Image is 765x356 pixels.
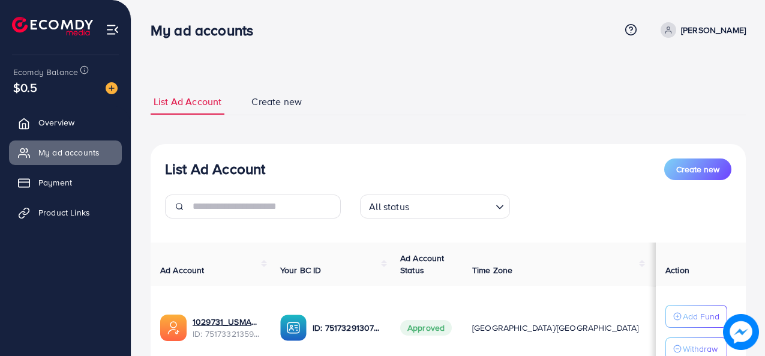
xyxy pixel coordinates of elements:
[193,316,261,340] div: <span class='underline'>1029731_USMAN BHAI_1750265294610</span></br>7517332135955726352
[656,22,746,38] a: [PERSON_NAME]
[106,23,119,37] img: menu
[723,314,759,350] img: image
[9,110,122,134] a: Overview
[160,315,187,341] img: ic-ads-acc.e4c84228.svg
[400,320,452,336] span: Approved
[13,66,78,78] span: Ecomdy Balance
[367,198,412,216] span: All status
[154,95,221,109] span: List Ad Account
[160,264,205,276] span: Ad Account
[9,201,122,225] a: Product Links
[12,17,93,35] img: logo
[193,316,261,328] a: 1029731_USMAN BHAI_1750265294610
[665,305,727,328] button: Add Fund
[413,196,491,216] input: Search for option
[38,207,90,219] span: Product Links
[9,140,122,164] a: My ad accounts
[193,328,261,340] span: ID: 7517332135955726352
[38,116,74,128] span: Overview
[360,195,510,219] div: Search for option
[665,264,689,276] span: Action
[151,22,263,39] h3: My ad accounts
[38,146,100,158] span: My ad accounts
[472,264,512,276] span: Time Zone
[400,252,445,276] span: Ad Account Status
[13,79,38,96] span: $0.5
[681,23,746,37] p: [PERSON_NAME]
[9,170,122,195] a: Payment
[280,264,322,276] span: Your BC ID
[313,321,381,335] p: ID: 7517329130770677768
[165,160,265,178] h3: List Ad Account
[251,95,302,109] span: Create new
[38,176,72,189] span: Payment
[664,158,731,180] button: Create new
[676,163,719,175] span: Create new
[280,315,307,341] img: ic-ba-acc.ded83a64.svg
[472,322,639,334] span: [GEOGRAPHIC_DATA]/[GEOGRAPHIC_DATA]
[106,82,118,94] img: image
[683,342,718,356] p: Withdraw
[683,309,719,324] p: Add Fund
